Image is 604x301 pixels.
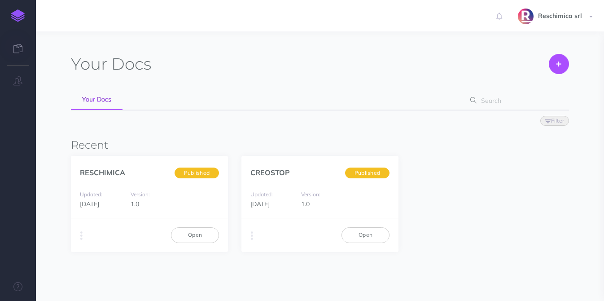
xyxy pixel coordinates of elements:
span: 1.0 [131,200,139,208]
i: More actions [80,230,83,242]
small: Version: [131,191,150,198]
span: [DATE] [250,200,270,208]
img: logo-mark.svg [11,9,25,22]
i: More actions [251,230,253,242]
span: [DATE] [80,200,99,208]
h1: Docs [71,54,151,74]
input: Search [478,93,555,109]
small: Updated: [250,191,273,198]
a: Open [171,227,219,243]
a: CREOSTOP [250,168,290,177]
span: Your Docs [82,95,111,103]
span: Reschimica srl [534,12,586,20]
a: RESCHIMICA [80,168,125,177]
small: Version: [301,191,320,198]
img: SYa4djqk1Oq5LKxmPekz2tk21Z5wK9RqXEiubV6a.png [518,9,534,24]
span: Your [71,54,107,74]
h3: Recent [71,139,569,151]
small: Updated: [80,191,102,198]
span: 1.0 [301,200,310,208]
a: Your Docs [71,90,123,110]
a: Open [341,227,390,243]
button: Filter [540,116,569,126]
